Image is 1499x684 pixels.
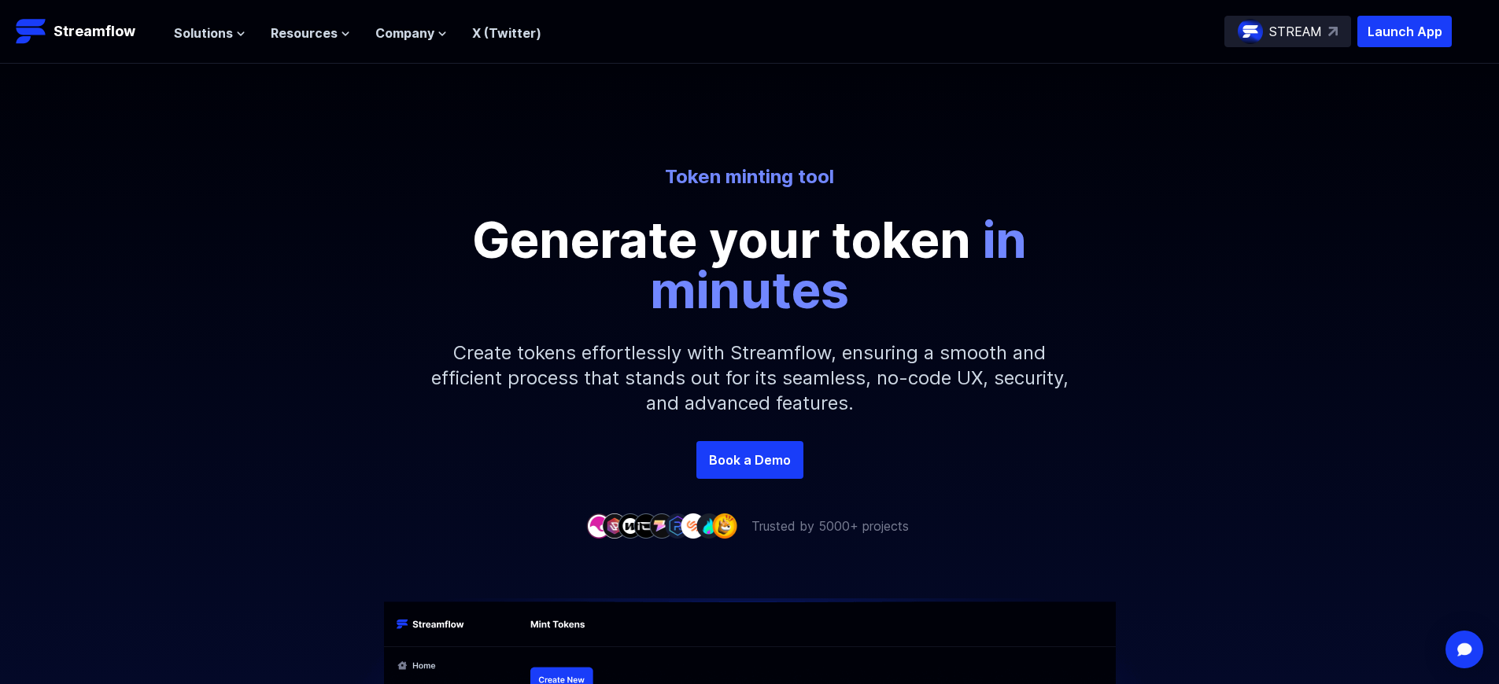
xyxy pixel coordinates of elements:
[618,513,643,538] img: company-3
[696,513,722,538] img: company-8
[375,24,434,42] span: Company
[696,441,803,479] a: Book a Demo
[649,513,674,538] img: company-5
[396,215,1104,315] p: Generate your token
[271,24,350,42] button: Resources
[602,513,627,538] img: company-2
[271,24,338,42] span: Resources
[54,20,135,42] p: Streamflow
[712,513,737,538] img: company-9
[314,164,1186,189] p: Token minting tool
[751,517,909,535] p: Trusted by 5000+ projects
[472,25,541,41] a: X (Twitter)
[16,16,158,47] a: Streamflow
[1445,631,1483,668] div: Open Intercom Messenger
[1238,19,1263,44] img: streamflow-logo-circle.png
[412,315,1088,441] p: Create tokens effortlessly with Streamflow, ensuring a smooth and efficient process that stands o...
[174,24,246,42] button: Solutions
[1357,16,1452,47] button: Launch App
[1269,22,1322,41] p: STREAM
[375,24,447,42] button: Company
[586,513,611,538] img: company-1
[665,513,690,538] img: company-6
[681,513,706,538] img: company-7
[1224,16,1351,47] a: STREAM
[174,24,233,42] span: Solutions
[650,209,1027,320] span: in minutes
[633,513,659,538] img: company-4
[1328,27,1338,36] img: top-right-arrow.svg
[16,16,47,47] img: Streamflow Logo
